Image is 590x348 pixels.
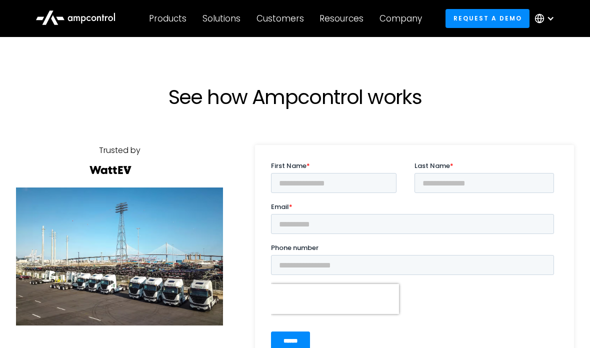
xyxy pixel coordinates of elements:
[256,13,304,24] div: Customers
[149,13,186,24] div: Products
[75,85,515,109] h1: See how Ampcontrol works
[319,13,363,24] div: Resources
[99,145,140,156] div: Trusted by
[88,166,132,174] img: Watt EV Logo Real
[445,9,529,27] a: Request a demo
[379,13,422,24] div: Company
[202,13,240,24] div: Solutions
